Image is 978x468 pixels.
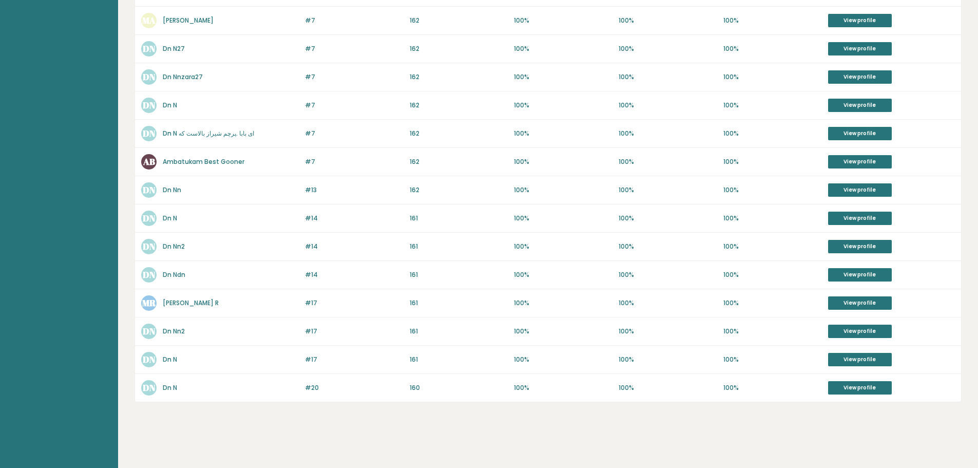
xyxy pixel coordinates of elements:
[163,185,181,194] a: Dn Nn
[828,353,892,366] a: View profile
[305,129,404,138] p: #7
[410,157,508,166] p: 162
[163,327,185,335] a: Dn Nn2
[143,184,156,196] text: DN
[514,383,612,392] p: 100%
[828,212,892,225] a: View profile
[723,270,822,279] p: 100%
[619,157,717,166] p: 100%
[514,16,612,25] p: 100%
[828,296,892,310] a: View profile
[305,44,404,53] p: #7
[143,127,156,139] text: DN
[410,242,508,251] p: 161
[828,99,892,112] a: View profile
[143,382,156,394] text: DN
[619,355,717,364] p: 100%
[619,242,717,251] p: 100%
[163,383,177,392] a: Dn N
[143,43,156,54] text: DN
[143,212,156,224] text: DN
[723,214,822,223] p: 100%
[514,242,612,251] p: 100%
[723,298,822,308] p: 100%
[828,381,892,395] a: View profile
[619,214,717,223] p: 100%
[163,242,185,251] a: Dn Nn2
[163,72,203,81] a: Dn Nnzara27
[514,270,612,279] p: 100%
[143,269,156,280] text: DN
[514,44,612,53] p: 100%
[163,355,177,364] a: Dn N
[828,183,892,197] a: View profile
[619,16,717,25] p: 100%
[305,185,404,195] p: #13
[828,325,892,338] a: View profile
[410,185,508,195] p: 162
[514,298,612,308] p: 100%
[619,101,717,110] p: 100%
[619,383,717,392] p: 100%
[514,185,612,195] p: 100%
[142,297,156,309] text: MR
[142,14,156,26] text: MA
[305,327,404,336] p: #17
[305,214,404,223] p: #14
[410,383,508,392] p: 160
[410,72,508,82] p: 162
[514,72,612,82] p: 100%
[723,129,822,138] p: 100%
[619,44,717,53] p: 100%
[723,16,822,25] p: 100%
[410,129,508,138] p: 162
[305,16,404,25] p: #7
[143,353,156,365] text: DN
[723,355,822,364] p: 100%
[828,240,892,253] a: View profile
[723,157,822,166] p: 100%
[305,72,404,82] p: #7
[163,129,254,138] a: Dn N ای بابا .پرچم شیراز بالاست که
[619,129,717,138] p: 100%
[723,185,822,195] p: 100%
[828,268,892,282] a: View profile
[619,72,717,82] p: 100%
[143,71,156,83] text: DN
[305,383,404,392] p: #20
[828,42,892,55] a: View profile
[723,242,822,251] p: 100%
[514,157,612,166] p: 100%
[514,101,612,110] p: 100%
[410,327,508,336] p: 161
[305,298,404,308] p: #17
[163,44,185,53] a: Dn N27
[410,214,508,223] p: 161
[723,44,822,53] p: 100%
[163,157,244,166] a: Ambatukam Best Gooner
[723,101,822,110] p: 100%
[143,325,156,337] text: DN
[410,16,508,25] p: 162
[163,101,177,109] a: Dn N
[305,101,404,110] p: #7
[514,129,612,138] p: 100%
[723,72,822,82] p: 100%
[163,16,214,25] a: [PERSON_NAME]
[143,240,156,252] text: DN
[410,355,508,364] p: 161
[723,383,822,392] p: 100%
[514,355,612,364] p: 100%
[619,327,717,336] p: 100%
[828,14,892,27] a: View profile
[828,70,892,84] a: View profile
[143,99,156,111] text: DN
[163,270,185,279] a: Dn Ndn
[163,298,219,307] a: [PERSON_NAME] R
[410,270,508,279] p: 161
[723,327,822,336] p: 100%
[305,355,404,364] p: #17
[305,242,404,251] p: #14
[619,298,717,308] p: 100%
[305,157,404,166] p: #7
